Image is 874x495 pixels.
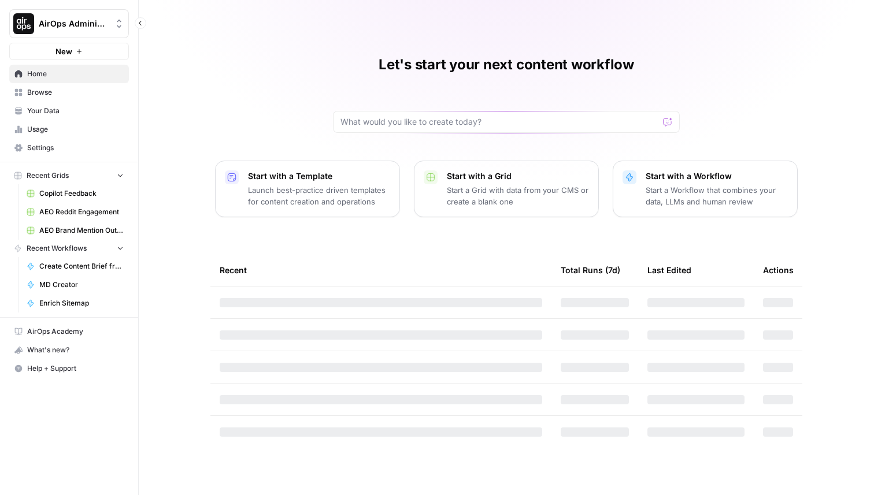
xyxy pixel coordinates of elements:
[613,161,798,217] button: Start with a WorkflowStart a Workflow that combines your data, LLMs and human review
[27,106,124,116] span: Your Data
[763,254,794,286] div: Actions
[9,240,129,257] button: Recent Workflows
[9,83,129,102] a: Browse
[561,254,620,286] div: Total Runs (7d)
[9,102,129,120] a: Your Data
[340,116,658,128] input: What would you like to create today?
[379,55,634,74] h1: Let's start your next content workflow
[9,341,129,359] button: What's new?
[21,184,129,203] a: Copilot Feedback
[248,170,390,182] p: Start with a Template
[646,170,788,182] p: Start with a Workflow
[39,225,124,236] span: AEO Brand Mention Outreach
[55,46,72,57] span: New
[13,13,34,34] img: AirOps Administrative Logo
[21,276,129,294] a: MD Creator
[9,120,129,139] a: Usage
[9,65,129,83] a: Home
[39,261,124,271] span: Create Content Brief from Keyword
[10,341,128,359] div: What's new?
[27,243,87,254] span: Recent Workflows
[9,43,129,60] button: New
[9,167,129,184] button: Recent Grids
[27,326,124,337] span: AirOps Academy
[39,298,124,308] span: Enrich Sitemap
[9,359,129,378] button: Help + Support
[27,143,124,153] span: Settings
[39,18,109,29] span: AirOps Administrative
[39,280,124,290] span: MD Creator
[220,254,542,286] div: Recent
[9,9,129,38] button: Workspace: AirOps Administrative
[9,322,129,341] a: AirOps Academy
[21,221,129,240] a: AEO Brand Mention Outreach
[27,170,69,181] span: Recent Grids
[414,161,599,217] button: Start with a GridStart a Grid with data from your CMS or create a blank one
[647,254,691,286] div: Last Edited
[27,69,124,79] span: Home
[27,124,124,135] span: Usage
[9,139,129,157] a: Settings
[447,184,589,207] p: Start a Grid with data from your CMS or create a blank one
[27,363,124,374] span: Help + Support
[21,294,129,312] a: Enrich Sitemap
[39,207,124,217] span: AEO Reddit Engagement
[248,184,390,207] p: Launch best-practice driven templates for content creation and operations
[21,257,129,276] a: Create Content Brief from Keyword
[27,87,124,98] span: Browse
[39,188,124,199] span: Copilot Feedback
[646,184,788,207] p: Start a Workflow that combines your data, LLMs and human review
[447,170,589,182] p: Start with a Grid
[21,203,129,221] a: AEO Reddit Engagement
[215,161,400,217] button: Start with a TemplateLaunch best-practice driven templates for content creation and operations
